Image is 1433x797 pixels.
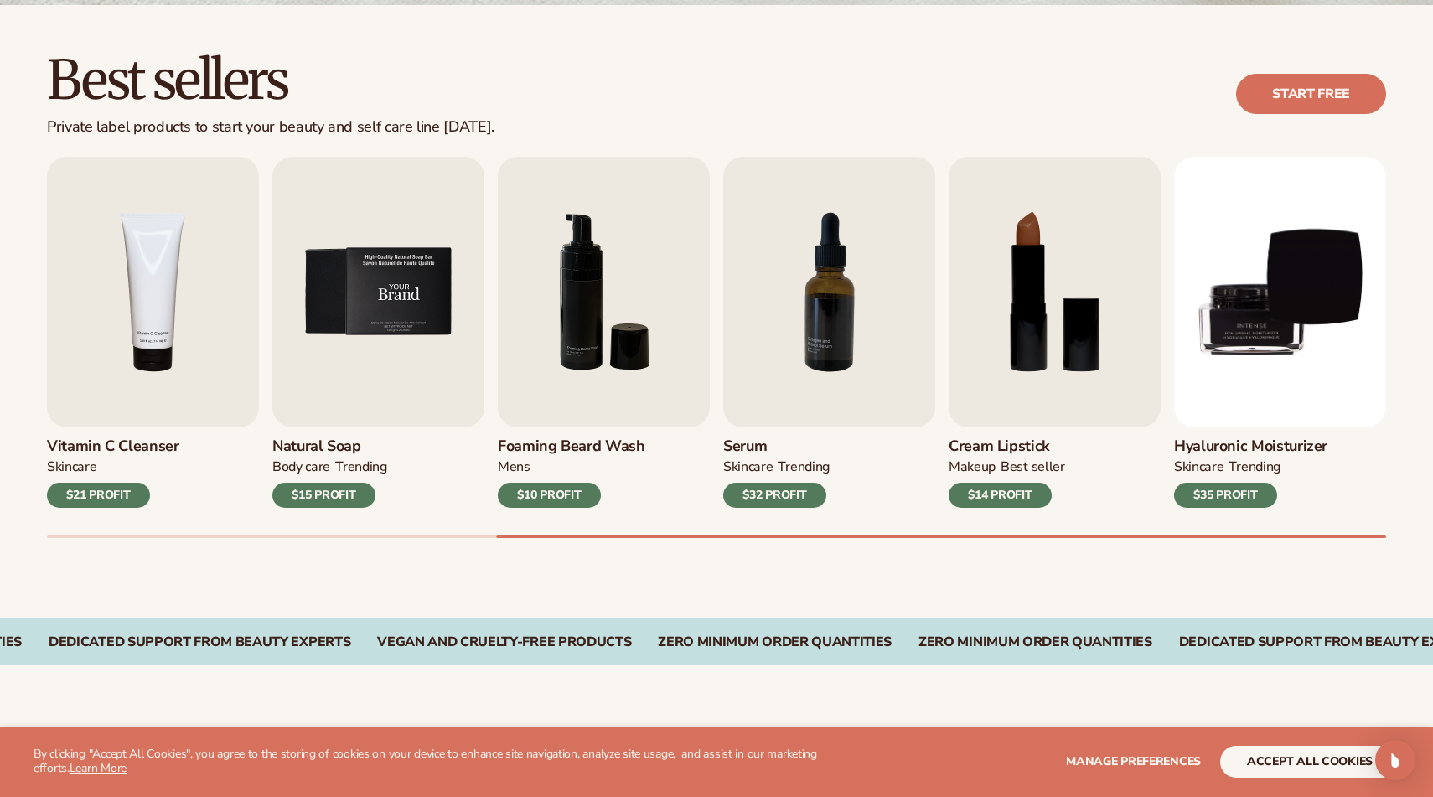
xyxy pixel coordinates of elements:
h2: Best sellers [47,52,494,108]
div: TRENDING [335,458,386,476]
div: SKINCARE [723,458,773,476]
img: Shopify Image 9 [272,157,484,427]
h3: Cream Lipstick [949,437,1065,456]
a: Start free [1236,74,1386,114]
a: 7 / 9 [723,157,935,508]
div: Private label products to start your beauty and self care line [DATE]. [47,118,494,137]
p: By clicking "Accept All Cookies", you agree to the storing of cookies on your device to enhance s... [34,748,846,776]
div: $15 PROFIT [272,483,375,508]
div: SKINCARE [1174,458,1223,476]
div: $14 PROFIT [949,483,1052,508]
a: 5 / 9 [272,157,484,508]
div: TRENDING [1229,458,1280,476]
div: MAKEUP [949,458,996,476]
a: 8 / 9 [949,157,1161,508]
div: $10 PROFIT [498,483,601,508]
div: $35 PROFIT [1174,483,1277,508]
a: Learn More [70,760,127,776]
button: Manage preferences [1066,746,1201,778]
div: TRENDING [778,458,829,476]
h3: Serum [723,437,830,456]
a: 4 / 9 [47,157,259,508]
a: 6 / 9 [498,157,710,508]
div: $32 PROFIT [723,483,826,508]
div: Zero Minimum Order QuantitieS [918,634,1152,650]
h3: Foaming beard wash [498,437,645,456]
div: $21 PROFIT [47,483,150,508]
button: accept all cookies [1220,746,1399,778]
div: Zero Minimum Order QuantitieS [658,634,892,650]
h3: Vitamin C Cleanser [47,437,179,456]
div: BODY Care [272,458,330,476]
div: BEST SELLER [1001,458,1065,476]
a: 9 / 9 [1174,157,1386,508]
div: mens [498,458,530,476]
div: Open Intercom Messenger [1375,740,1415,780]
h3: Natural Soap [272,437,387,456]
div: Vegan and Cruelty-Free Products [377,634,631,650]
span: Manage preferences [1066,753,1201,769]
h3: Hyaluronic moisturizer [1174,437,1327,456]
div: Skincare [47,458,96,476]
div: DEDICATED SUPPORT FROM BEAUTY EXPERTS [49,634,350,650]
